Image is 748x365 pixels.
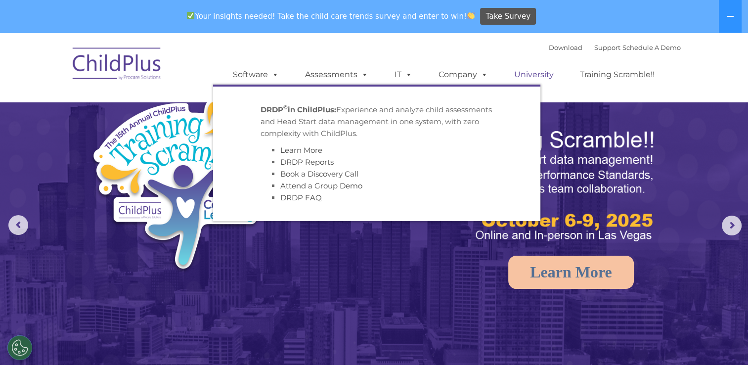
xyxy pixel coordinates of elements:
a: Support [594,44,620,51]
p: Experience and analyze child assessments and Head Start data management in one system, with zero ... [261,104,493,139]
span: Last name [137,65,168,73]
img: 👏 [467,12,475,19]
sup: © [283,104,288,111]
font: | [549,44,681,51]
a: Schedule A Demo [622,44,681,51]
button: Cookies Settings [7,335,32,360]
a: Assessments [295,65,378,85]
a: Learn More [508,256,634,289]
a: IT [385,65,422,85]
a: DRDP FAQ [280,193,322,202]
span: Your insights needed! Take the child care trends survey and enter to win! [183,6,479,26]
img: ChildPlus by Procare Solutions [68,41,167,90]
a: Learn More [280,145,322,155]
a: DRDP Reports [280,157,334,167]
a: University [504,65,564,85]
span: Take Survey [486,8,530,25]
a: Software [223,65,289,85]
a: Download [549,44,582,51]
a: Company [429,65,498,85]
a: Training Scramble!! [570,65,664,85]
span: Phone number [137,106,179,113]
a: Take Survey [480,8,536,25]
img: ✅ [187,12,194,19]
strong: DRDP in ChildPlus: [261,105,336,114]
a: Attend a Group Demo [280,181,362,190]
a: Book a Discovery Call [280,169,358,179]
